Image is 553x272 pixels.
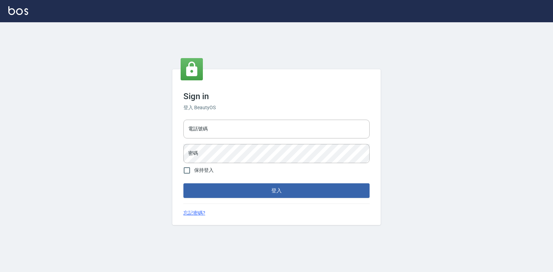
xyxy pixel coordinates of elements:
[183,104,370,111] h6: 登入 BeautyOS
[194,167,214,174] span: 保持登入
[183,183,370,198] button: 登入
[8,6,28,15] img: Logo
[183,91,370,101] h3: Sign in
[183,209,205,217] a: 忘記密碼?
